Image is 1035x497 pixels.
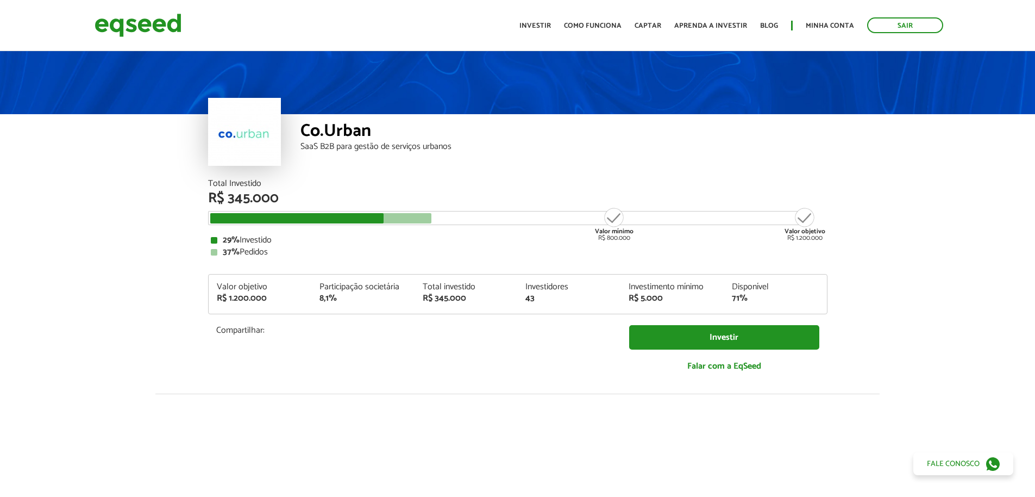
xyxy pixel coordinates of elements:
[319,294,406,303] div: 8,1%
[674,22,747,29] a: Aprenda a investir
[423,283,510,291] div: Total investido
[732,283,819,291] div: Disponível
[595,226,633,237] strong: Valor mínimo
[519,22,551,29] a: Investir
[564,22,622,29] a: Como funciona
[525,283,612,291] div: Investidores
[319,283,406,291] div: Participação societária
[217,283,304,291] div: Valor objetivo
[867,17,943,33] a: Sair
[760,22,778,29] a: Blog
[629,325,819,350] a: Investir
[216,325,613,336] p: Compartilhar:
[785,207,825,241] div: R$ 1.200.000
[732,294,819,303] div: 71%
[525,294,612,303] div: 43
[635,22,661,29] a: Captar
[208,179,827,188] div: Total Investido
[594,207,635,241] div: R$ 800.000
[806,22,854,29] a: Minha conta
[95,11,181,40] img: EqSeed
[300,122,827,142] div: Co.Urban
[211,236,825,245] div: Investido
[208,191,827,206] div: R$ 345.000
[423,294,510,303] div: R$ 345.000
[629,283,716,291] div: Investimento mínimo
[300,142,827,151] div: SaaS B2B para gestão de serviços urbanos
[211,248,825,257] div: Pedidos
[913,452,1013,475] a: Fale conosco
[223,233,240,247] strong: 29%
[629,355,819,377] a: Falar com a EqSeed
[785,226,825,237] strong: Valor objetivo
[629,294,716,303] div: R$ 5.000
[223,245,240,259] strong: 37%
[217,294,304,303] div: R$ 1.200.000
